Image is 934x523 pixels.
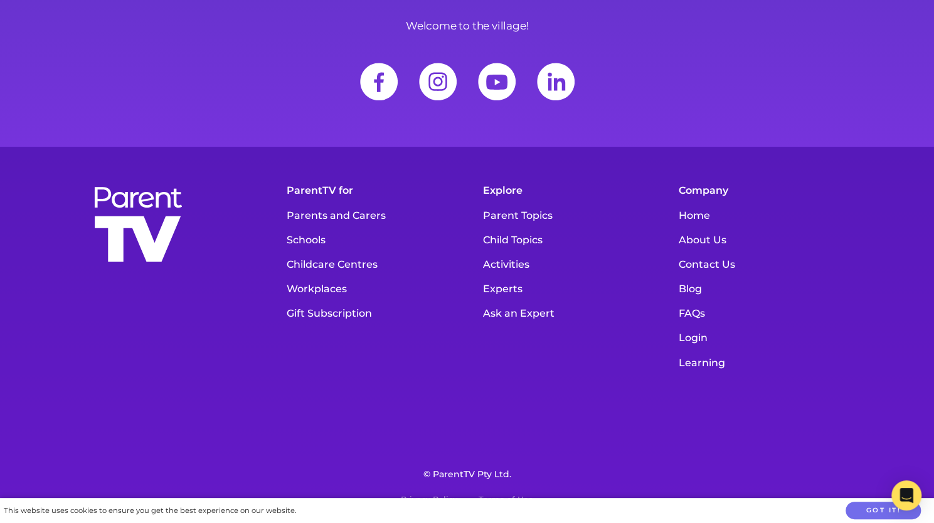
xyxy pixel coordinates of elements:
a: Instagram [410,53,466,110]
a: Blog [672,277,850,301]
a: Facebook [351,53,407,110]
a: Schools [280,228,458,252]
img: svg+xml;base64,PHN2ZyB4bWxucz0iaHR0cDovL3d3dy53My5vcmcvMjAwMC9zdmciIHdpZHRoPSI4MC4wMDEiIGhlaWdodD... [351,53,407,110]
img: parenttv-logo-stacked-white.f9d0032.svg [91,184,185,265]
a: Gift Subscription [280,301,458,325]
a: Youtube [469,53,525,110]
a: Activities [477,252,654,277]
a: Learning [672,351,850,375]
a: Privacy Policy [401,495,457,505]
img: svg+xml;base64,PHN2ZyBoZWlnaHQ9IjgwIiB2aWV3Qm94PSIwIDAgODAgODAiIHdpZHRoPSI4MCIgeG1sbnM9Imh0dHA6Ly... [528,53,584,110]
div: This website uses cookies to ensure you get the best experience on our website. [4,504,296,517]
p: Welcome to the village! [85,17,850,35]
a: LinkedIn [528,53,584,110]
button: Got it! [846,502,921,520]
div: Open Intercom Messenger [891,480,921,510]
a: FAQs [672,301,850,325]
a: Terms of Use [479,495,533,505]
a: Contact Us [672,252,850,277]
img: social-icon-ig.b812365.svg [410,53,466,110]
h5: ParentTV for [280,178,458,203]
a: Home [672,203,850,228]
a: Experts [477,277,654,301]
h5: Company [672,178,850,203]
a: Child Topics [477,228,654,252]
a: Parents and Carers [280,203,458,228]
p: © ParentTV Pty Ltd. [19,469,915,480]
img: svg+xml;base64,PHN2ZyBoZWlnaHQ9IjgwIiB2aWV3Qm94PSIwIDAgODAuMDAxIDgwIiB3aWR0aD0iODAuMDAxIiB4bWxucz... [469,53,525,110]
a: Childcare Centres [280,252,458,277]
a: Ask an Expert [477,301,654,325]
a: Parent Topics [477,203,654,228]
a: Login [672,325,850,350]
h5: Explore [477,178,654,203]
a: About Us [672,228,850,252]
a: Workplaces [280,277,458,301]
